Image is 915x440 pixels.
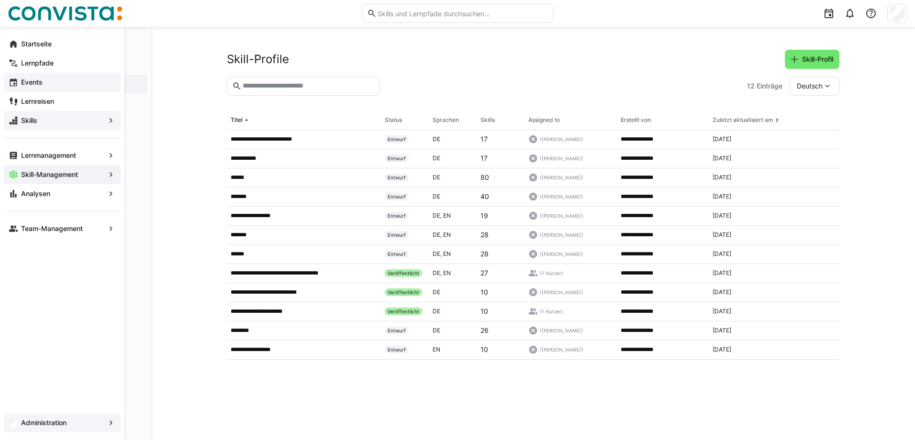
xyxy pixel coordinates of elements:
[385,174,409,181] span: Entwurf
[713,212,731,220] span: [DATE]
[713,288,731,296] span: [DATE]
[540,193,583,200] span: ([PERSON_NAME])
[433,250,443,257] span: de
[785,50,839,69] button: Skill-Profil
[480,192,489,201] p: 40
[480,287,488,297] p: 10
[385,288,422,296] span: Veröffentlicht
[540,346,583,353] span: ([PERSON_NAME])
[385,231,409,239] span: Entwurf
[231,116,243,124] div: Titel
[757,81,782,91] span: Einträge
[433,269,443,276] span: de
[713,116,773,124] div: Zuletzt aktualisiert am
[797,81,823,91] span: Deutsch
[385,212,409,220] span: Entwurf
[480,268,488,278] p: 27
[433,288,440,296] span: de
[540,289,583,296] span: ([PERSON_NAME])
[713,346,731,353] span: [DATE]
[385,327,409,334] span: Entwurf
[713,174,731,181] span: [DATE]
[747,81,755,91] span: 12
[480,249,489,259] p: 28
[540,212,583,219] span: ([PERSON_NAME])
[480,307,488,316] p: 10
[433,116,459,124] div: Sprachen
[621,116,651,124] div: Erstellt von
[540,251,583,257] span: ([PERSON_NAME])
[713,193,731,200] span: [DATE]
[713,231,731,239] span: [DATE]
[227,52,289,66] h2: Skill-Profile
[480,230,489,240] p: 28
[540,155,583,162] span: ([PERSON_NAME])
[540,308,563,315] span: (1 Nutzer)
[713,250,731,258] span: [DATE]
[433,231,443,238] span: de
[480,116,495,124] div: Skills
[713,308,731,315] span: [DATE]
[713,135,731,143] span: [DATE]
[433,327,440,334] span: de
[433,193,440,200] span: de
[443,231,451,238] span: en
[801,55,835,64] span: Skill-Profil
[540,270,563,276] span: (1 Nutzer)
[385,116,402,124] div: Status
[385,250,409,258] span: Entwurf
[385,308,422,315] span: Veröffentlicht
[385,269,422,277] span: Veröffentlicht
[713,269,731,277] span: [DATE]
[385,193,409,200] span: Entwurf
[433,212,443,219] span: de
[713,327,731,334] span: [DATE]
[480,345,488,354] p: 10
[528,116,560,124] div: Assigned to
[433,154,440,162] span: de
[385,154,409,162] span: Entwurf
[443,269,451,276] span: en
[385,135,409,143] span: Entwurf
[433,135,440,143] span: de
[480,326,489,335] p: 26
[480,154,488,163] p: 17
[443,212,451,219] span: en
[480,173,489,182] p: 80
[480,211,488,220] p: 19
[540,231,583,238] span: ([PERSON_NAME])
[540,136,583,143] span: ([PERSON_NAME])
[385,346,409,353] span: Entwurf
[713,154,731,162] span: [DATE]
[433,174,440,181] span: de
[433,308,440,315] span: de
[377,9,548,18] input: Skills und Lernpfade durchsuchen…
[540,327,583,334] span: ([PERSON_NAME])
[480,134,488,144] p: 17
[443,250,451,257] span: en
[433,346,440,353] span: en
[540,174,583,181] span: ([PERSON_NAME])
